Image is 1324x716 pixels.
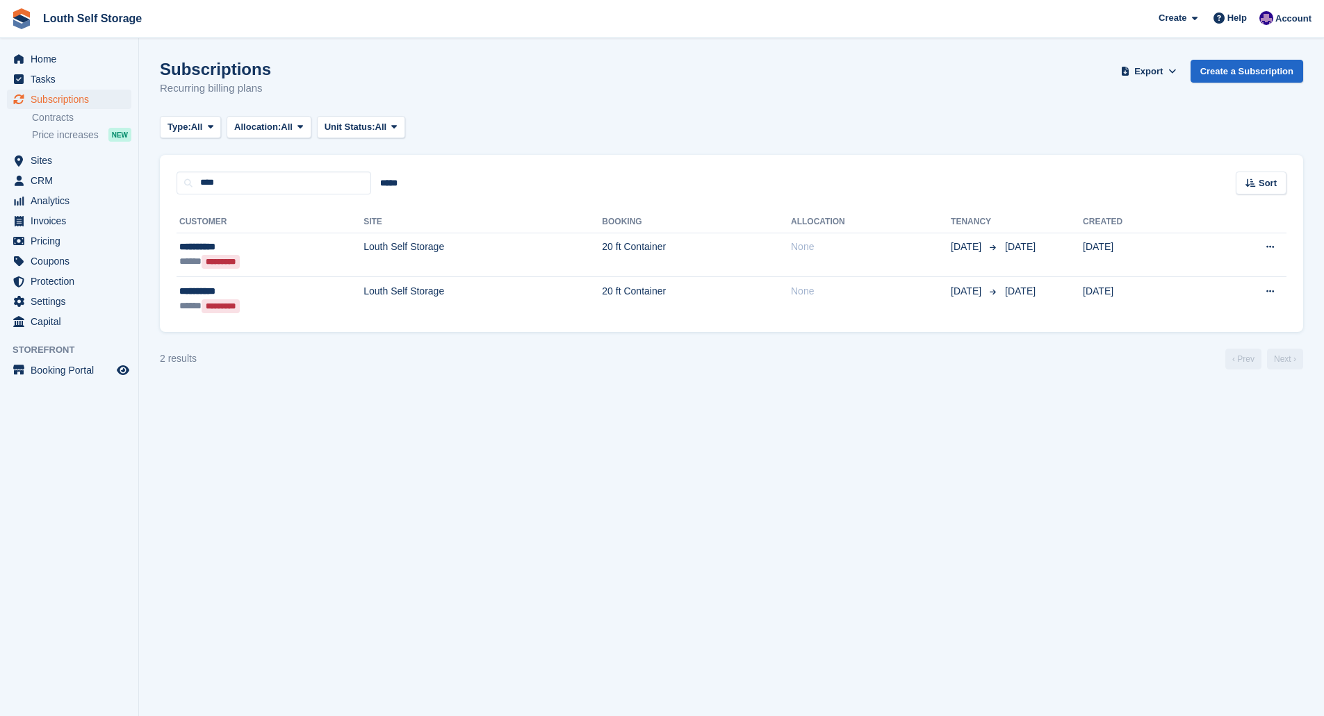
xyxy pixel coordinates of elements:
a: menu [7,360,131,380]
p: Recurring billing plans [160,81,271,97]
th: Created [1083,211,1200,233]
th: Allocation [791,211,951,233]
a: Contracts [32,111,131,124]
span: Create [1159,11,1186,25]
span: Settings [31,292,114,311]
a: Price increases NEW [32,127,131,142]
span: All [281,120,293,134]
span: Tasks [31,69,114,89]
a: menu [7,312,131,331]
span: Capital [31,312,114,331]
td: Louth Self Storage [363,277,602,321]
span: Invoices [31,211,114,231]
span: [DATE] [1005,285,1036,297]
span: [DATE] [951,284,984,299]
a: Preview store [115,362,131,378]
a: menu [7,272,131,291]
span: [DATE] [951,240,984,254]
span: Type: [167,120,191,134]
th: Customer [177,211,363,233]
span: All [375,120,387,134]
img: Matthew Frith [1259,11,1273,25]
a: menu [7,191,131,210]
a: Next [1267,349,1303,369]
a: menu [7,171,131,190]
span: Coupons [31,251,114,271]
span: Protection [31,272,114,291]
span: Account [1275,12,1311,26]
nav: Page [1223,349,1306,369]
span: Help [1227,11,1247,25]
span: Subscriptions [31,90,114,109]
span: Analytics [31,191,114,210]
td: 20 ft Container [602,233,791,277]
td: 20 ft Container [602,277,791,321]
th: Booking [602,211,791,233]
div: NEW [108,128,131,142]
span: Home [31,49,114,69]
a: menu [7,292,131,311]
span: CRM [31,171,114,190]
span: Booking Portal [31,360,114,380]
a: menu [7,231,131,251]
button: Allocation: All [227,116,311,139]
a: menu [7,211,131,231]
th: Site [363,211,602,233]
span: Price increases [32,128,99,142]
a: Create a Subscription [1191,60,1303,83]
button: Export [1118,60,1179,83]
h1: Subscriptions [160,60,271,78]
td: [DATE] [1083,233,1200,277]
a: Louth Self Storage [38,7,147,30]
span: Sort [1259,176,1277,190]
a: menu [7,69,131,89]
th: Tenancy [951,211,999,233]
span: Pricing [31,231,114,251]
td: Louth Self Storage [363,233,602,277]
td: [DATE] [1083,277,1200,321]
span: Export [1134,65,1163,78]
span: [DATE] [1005,241,1036,252]
button: Type: All [160,116,221,139]
a: menu [7,49,131,69]
span: All [191,120,203,134]
div: 2 results [160,351,197,366]
span: Storefront [13,343,138,357]
span: Unit Status: [325,120,375,134]
img: stora-icon-8386f47178a22dfd0bd8f6a31ec36ba5ce8667c1dd55bd0f319d3a0aa187defe.svg [11,8,32,29]
span: Allocation: [234,120,281,134]
a: menu [7,90,131,109]
div: None [791,240,951,254]
span: Sites [31,151,114,170]
div: None [791,284,951,299]
a: menu [7,151,131,170]
a: Previous [1225,349,1261,369]
button: Unit Status: All [317,116,405,139]
a: menu [7,251,131,271]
